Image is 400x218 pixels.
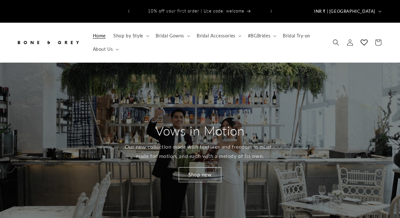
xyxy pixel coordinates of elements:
summary: #BGBrides [244,29,279,43]
span: INR ₹ | [GEOGRAPHIC_DATA] [314,8,375,15]
h2: Vows in Motion [155,122,244,139]
span: #BGBrides [248,33,270,39]
span: Home [93,33,106,39]
span: Bridal Try-on [283,33,310,39]
button: Next announcement [264,5,278,17]
summary: Shop by Style [110,29,152,43]
button: INR ₹ | [GEOGRAPHIC_DATA] [310,5,384,17]
a: Home [89,29,110,43]
span: About Us [93,46,113,52]
img: Bone and Grey Bridal [16,35,80,50]
span: 10% off your first order | Use code: welcome [148,8,244,13]
span: Shop by Style [113,33,143,39]
p: Our new collection made with textures and freedom in mind - made for motion, and each with a melo... [124,142,276,161]
a: Bridal Try-on [279,29,314,43]
summary: Bridal Gowns [152,29,193,43]
summary: Bridal Accessories [193,29,244,43]
a: Bone and Grey Bridal [14,33,83,52]
span: Bridal Accessories [197,33,235,39]
span: Bridal Gowns [156,33,184,39]
a: Shop new [179,167,221,182]
summary: Search [329,35,343,50]
button: Previous announcement [122,5,136,17]
summary: About Us [89,43,122,56]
